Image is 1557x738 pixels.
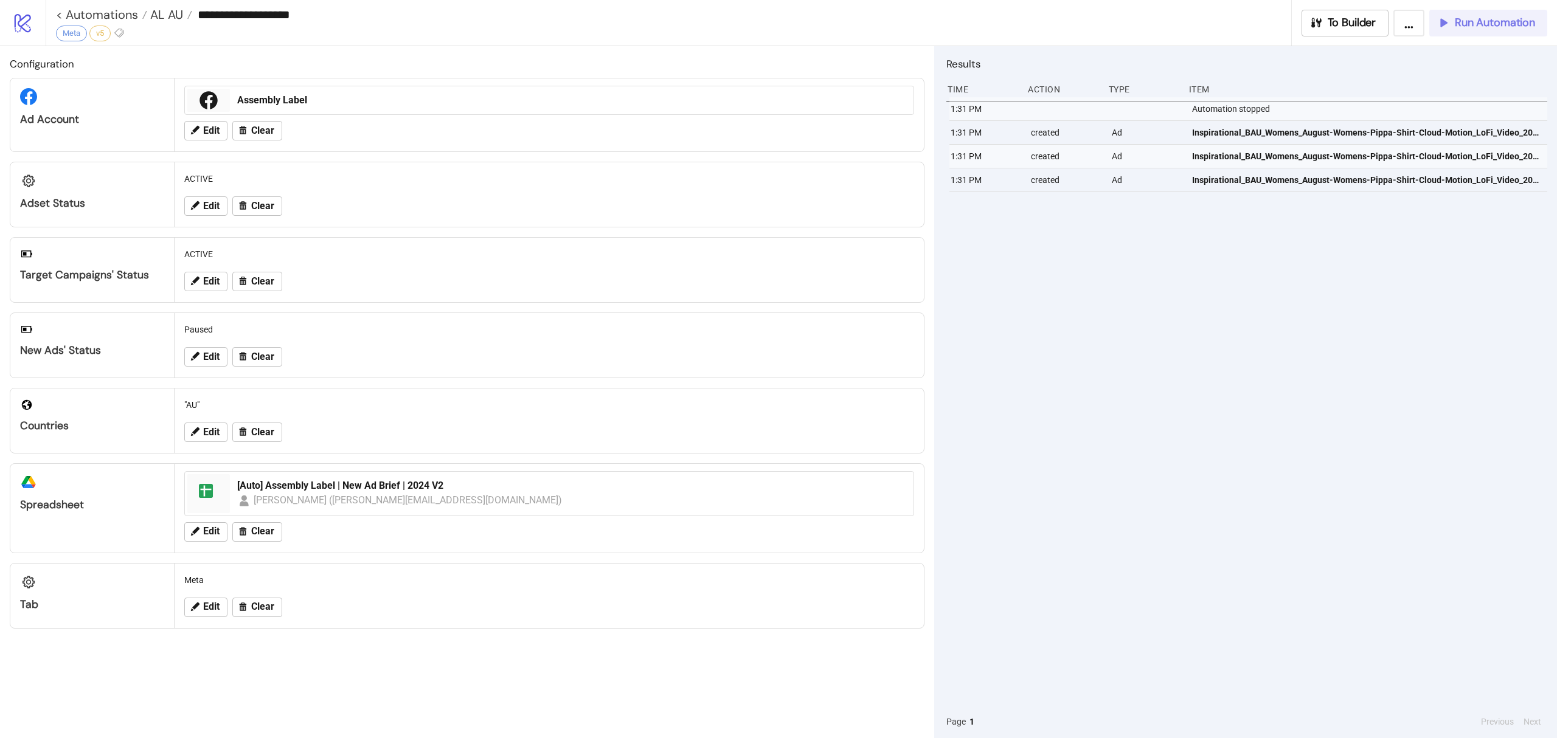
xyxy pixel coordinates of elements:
[966,715,978,728] button: 1
[1111,145,1182,168] div: Ad
[1027,78,1098,101] div: Action
[184,347,227,367] button: Edit
[232,598,282,617] button: Clear
[179,318,919,341] div: Paused
[184,598,227,617] button: Edit
[1191,97,1550,120] div: Automation stopped
[251,601,274,612] span: Clear
[203,276,220,287] span: Edit
[89,26,111,41] div: v5
[1455,16,1535,30] span: Run Automation
[251,276,274,287] span: Clear
[946,715,966,728] span: Page
[949,168,1021,191] div: 1:31 PM
[232,522,282,542] button: Clear
[56,26,87,41] div: Meta
[184,121,227,140] button: Edit
[232,347,282,367] button: Clear
[203,601,220,612] span: Edit
[1030,168,1101,191] div: created
[179,243,919,266] div: ACTIVE
[251,125,274,136] span: Clear
[20,598,164,612] div: Tab
[203,351,220,362] span: Edit
[949,121,1021,144] div: 1:31 PM
[1108,78,1179,101] div: Type
[1192,173,1542,187] span: Inspirational_BAU_Womens_August-Womens-Pippa-Shirt-Cloud-Motion_LoFi_Video_20250806_AU
[1192,150,1542,163] span: Inspirational_BAU_Womens_August-Womens-Pippa-Shirt-Cloud-Motion_LoFi_Video_20250806_AU
[203,125,220,136] span: Edit
[232,121,282,140] button: Clear
[1192,168,1542,191] a: Inspirational_BAU_Womens_August-Womens-Pippa-Shirt-Cloud-Motion_LoFi_Video_20250806_AU
[1111,121,1182,144] div: Ad
[1520,715,1545,728] button: Next
[1192,145,1542,168] a: Inspirational_BAU_Womens_August-Womens-Pippa-Shirt-Cloud-Motion_LoFi_Video_20250806_AU
[203,201,220,212] span: Edit
[20,268,164,282] div: Target Campaigns' Status
[1030,145,1101,168] div: created
[184,196,227,216] button: Edit
[949,97,1021,120] div: 1:31 PM
[10,56,924,72] h2: Configuration
[203,427,220,438] span: Edit
[254,492,563,508] div: [PERSON_NAME] ([PERSON_NAME][EMAIL_ADDRESS][DOMAIN_NAME])
[237,479,906,492] div: [Auto] Assembly Label | New Ad Brief | 2024 V2
[251,526,274,537] span: Clear
[1393,10,1424,36] button: ...
[949,145,1021,168] div: 1:31 PM
[184,422,227,442] button: Edit
[184,522,227,542] button: Edit
[20,419,164,433] div: Countries
[1328,16,1376,30] span: To Builder
[179,167,919,190] div: ACTIVE
[147,7,183,22] span: AL AU
[232,272,282,291] button: Clear
[251,201,274,212] span: Clear
[1429,10,1547,36] button: Run Automation
[946,78,1018,101] div: Time
[184,272,227,291] button: Edit
[179,568,919,591] div: Meta
[203,526,220,537] span: Edit
[946,56,1547,72] h2: Results
[56,9,147,21] a: < Automations
[251,427,274,438] span: Clear
[1477,715,1517,728] button: Previous
[1302,10,1389,36] button: To Builder
[232,196,282,216] button: Clear
[1111,168,1182,191] div: Ad
[20,343,164,357] div: New Ads' Status
[20,112,164,126] div: Ad Account
[251,351,274,362] span: Clear
[1192,126,1542,139] span: Inspirational_BAU_Womens_August-Womens-Pippa-Shirt-Cloud-Motion_LoFi_Video_20250806_AU
[147,9,192,21] a: AL AU
[1188,78,1547,101] div: Item
[20,196,164,210] div: Adset Status
[237,94,906,107] div: Assembly Label
[20,498,164,512] div: Spreadsheet
[232,422,282,442] button: Clear
[1030,121,1101,144] div: created
[1192,121,1542,144] a: Inspirational_BAU_Womens_August-Womens-Pippa-Shirt-Cloud-Motion_LoFi_Video_20250806_AU
[179,393,919,416] div: "AU"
